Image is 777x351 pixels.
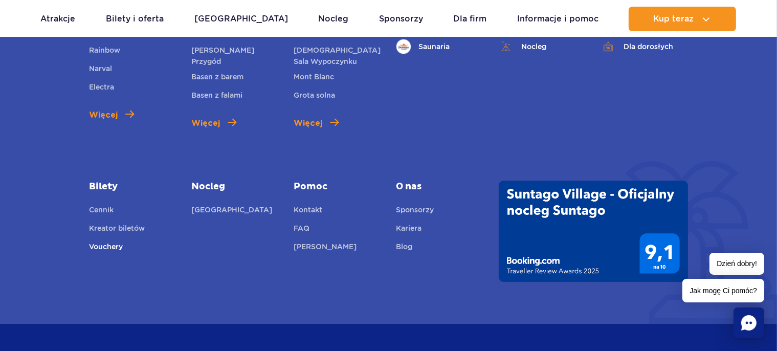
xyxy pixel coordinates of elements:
span: Rainbow [89,46,120,54]
span: Więcej [191,117,220,129]
span: Kup teraz [653,14,694,24]
a: Basen z falami [191,90,242,104]
span: O nas [396,181,483,193]
a: Dla firm [453,7,486,31]
a: Więcej [89,109,134,121]
a: Vouchery [89,241,123,255]
a: [PERSON_NAME] Przygód [191,45,278,67]
a: FAQ [294,223,309,237]
a: [GEOGRAPHIC_DATA] [194,7,288,31]
span: Narval [89,64,112,73]
a: [PERSON_NAME] [294,241,357,255]
a: Saunaria [396,39,483,54]
a: Nocleg [191,181,278,193]
span: Więcej [294,117,322,129]
a: Pomoc [294,181,381,193]
a: Blog [396,241,413,255]
a: Kariera [396,223,422,237]
img: Traveller Review Awards 2025' od Booking.com dla Suntago Village - wynik 9.1/10 [499,181,688,282]
a: Atrakcje [41,7,76,31]
a: Sponsorzy [379,7,423,31]
a: Kontakt [294,204,322,218]
a: Cennik [89,204,114,218]
a: Więcej [294,117,339,129]
a: Rainbow [89,45,120,59]
a: Sponsorzy [396,204,434,218]
a: Basen z barem [191,71,243,85]
button: Kup teraz [629,7,736,31]
a: Mont Blanc [294,71,334,85]
div: Chat [734,308,764,338]
a: Kreator biletów [89,223,145,237]
span: Jak mogę Ci pomóc? [682,279,764,302]
a: Dla dorosłych [601,39,688,54]
span: Dzień dobry! [709,253,764,275]
a: Grota solna [294,90,335,104]
a: Nocleg [318,7,348,31]
a: [GEOGRAPHIC_DATA] [191,204,272,218]
a: Więcej [191,117,236,129]
span: Mont Blanc [294,73,334,81]
a: Electra [89,81,114,96]
a: Bilety i oferta [106,7,164,31]
span: Więcej [89,109,118,121]
a: Nocleg [499,39,586,54]
a: Bilety [89,181,176,193]
a: Informacje i pomoc [517,7,598,31]
a: Narval [89,63,112,77]
a: [DEMOGRAPHIC_DATA] Sala Wypoczynku [294,45,381,67]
